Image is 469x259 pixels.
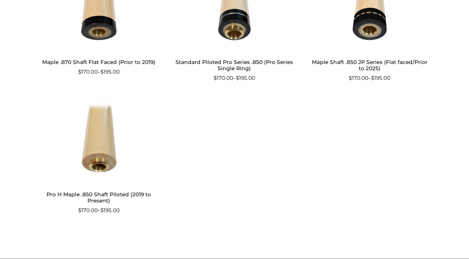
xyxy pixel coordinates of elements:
[100,69,104,75] span: $
[371,75,374,81] span: $
[78,69,98,75] bdi: 170.00
[78,207,81,213] span: $
[236,75,255,81] bdi: 195.00
[39,207,159,215] span: –
[174,56,294,74] h2: Standard Piloted Pro Series .850 (Pro Series Single Ring)
[39,189,159,207] h2: Pro H Maple .850 Shaft Piloted (2019 to Present)
[309,56,430,74] h2: Maple Shaft .850 JP Series (Flat faced/Prior to 2025)
[100,69,120,75] bdi: 195.00
[371,75,390,81] bdi: 195.00
[78,207,98,213] bdi: 170.00
[174,74,294,82] span: –
[309,74,430,82] span: –
[214,75,217,81] span: $
[39,100,159,214] a: Pro H Maple .850 Shaft Piloted (2019 to Present) $170.00–$195.00
[39,68,159,76] span: –
[349,75,352,81] span: $
[100,207,104,213] span: $
[100,207,120,213] bdi: 195.00
[39,100,159,184] img: Pro H Maple .850 Shaft Piloted (2019 to Present)
[214,75,233,81] bdi: 170.00
[39,56,159,68] h2: Maple .870 Shaft Flat Faced (Prior to 2019)
[236,75,239,81] span: $
[78,69,81,75] span: $
[349,75,368,81] bdi: 170.00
